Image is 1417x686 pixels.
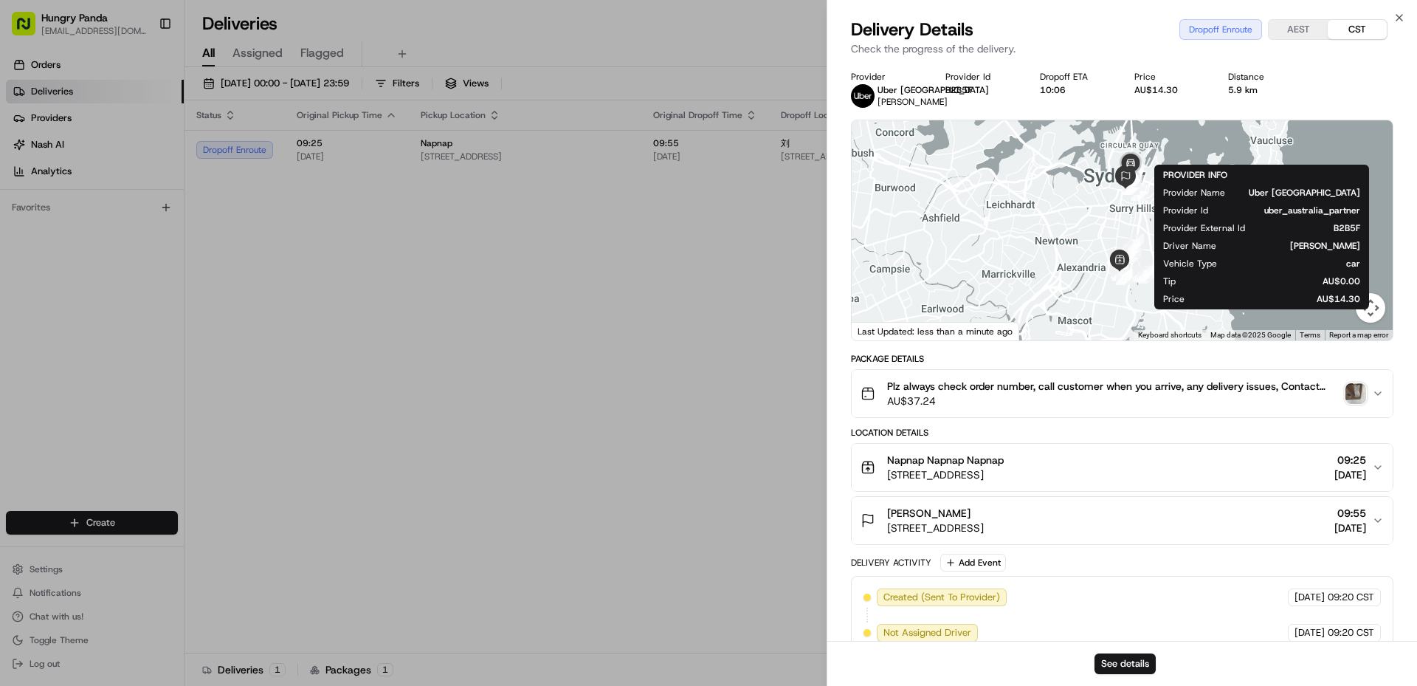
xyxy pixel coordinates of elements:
[1163,205,1208,216] span: Provider Id
[945,84,972,96] button: B2B5F
[1232,205,1360,216] span: uber_australia_partner
[147,366,179,377] span: Pylon
[1329,331,1388,339] a: Report a map error
[1125,171,1142,188] div: 19
[1334,453,1366,467] span: 09:25
[1040,84,1111,96] div: 10:06
[15,141,41,168] img: 1736555255976-a54dd68f-1ca7-489b-9aae-adbdc363a1c4
[139,330,237,345] span: API Documentation
[1210,331,1291,339] span: Map data ©2025 Google
[1163,187,1225,199] span: Provider Name
[852,444,1393,491] button: Napnap Napnap Napnap[STREET_ADDRESS]09:25[DATE]
[1040,71,1111,83] div: Dropoff ETA
[1269,20,1328,39] button: AEST
[229,189,269,207] button: See all
[31,141,58,168] img: 1753817452368-0c19585d-7be3-40d9-9a41-2dc781b3d1eb
[1134,71,1205,83] div: Price
[1356,293,1385,323] button: Map camera controls
[1345,383,1366,404] img: photo_proof_of_pickup image
[1334,467,1366,482] span: [DATE]
[855,321,904,340] a: Open this area in Google Maps (opens a new window)
[940,554,1006,572] button: Add Event
[887,453,1004,467] span: Napnap Napnap Napnap
[852,322,1019,340] div: Last Updated: less than a minute ago
[15,192,99,204] div: Past conversations
[123,229,128,241] span: •
[852,497,1393,544] button: [PERSON_NAME][STREET_ADDRESS]09:55[DATE]
[887,506,970,521] span: [PERSON_NAME]
[15,215,38,239] img: Bea Lacdao
[30,330,113,345] span: Knowledge Base
[1112,264,1128,281] div: 11
[878,96,948,108] span: [PERSON_NAME]
[1228,71,1299,83] div: Distance
[66,141,242,156] div: Start new chat
[1328,591,1374,604] span: 09:20 CST
[1116,269,1132,285] div: 12
[1137,265,1153,281] div: 7
[1131,266,1148,282] div: 5
[1163,275,1176,287] span: Tip
[38,95,244,111] input: Clear
[1334,521,1366,535] span: [DATE]
[887,521,984,535] span: [STREET_ADDRESS]
[1163,258,1217,270] span: Vehicle Type
[1163,240,1216,252] span: Driver Name
[251,145,269,163] button: Start new chat
[855,321,904,340] img: Google
[883,626,971,639] span: Not Assigned Driver
[887,379,1340,394] span: Plz always check order number, call customer when you arrive, any delivery issues, Contact WhatsA...
[851,18,973,41] span: Delivery Details
[1117,239,1134,255] div: 1
[851,557,931,569] div: Delivery Activity
[1163,293,1185,305] span: Price
[1134,84,1205,96] div: AU$14.30
[15,59,269,83] p: Welcome 👋
[1124,241,1140,258] div: 4
[1199,275,1360,287] span: AU$0.00
[1334,506,1366,521] span: 09:55
[15,332,27,343] div: 📗
[1094,654,1156,674] button: See details
[851,41,1393,56] p: Check the progress of the delivery.
[1117,269,1133,285] div: 8
[1128,234,1144,250] div: 13
[1328,20,1387,39] button: CST
[1125,247,1141,264] div: 3
[851,353,1393,365] div: Package Details
[119,324,243,351] a: 💻API Documentation
[104,366,179,377] a: Powered byPylon
[883,591,1000,604] span: Created (Sent To Provider)
[1294,591,1325,604] span: [DATE]
[887,467,1004,482] span: [STREET_ADDRESS]
[1125,171,1141,188] div: 20
[1294,626,1325,639] span: [DATE]
[1131,185,1147,201] div: 14
[1138,330,1201,340] button: Keyboard shortcuts
[852,370,1393,417] button: Plz always check order number, call customer when you arrive, any delivery issues, Contact WhatsA...
[1208,293,1360,305] span: AU$14.30
[1240,240,1360,252] span: [PERSON_NAME]
[878,84,989,96] span: Uber [GEOGRAPHIC_DATA]
[851,84,875,108] img: uber-new-logo.jpeg
[851,427,1393,439] div: Location Details
[1117,247,1134,264] div: 2
[131,229,165,241] span: 8月19日
[1163,169,1227,181] span: PROVIDER INFO
[9,324,119,351] a: 📗Knowledge Base
[1269,222,1360,234] span: B2B5F
[1228,84,1299,96] div: 5.9 km
[125,332,137,343] div: 💻
[1163,222,1245,234] span: Provider External Id
[66,156,203,168] div: We're available if you need us!
[49,269,54,281] span: •
[30,230,41,241] img: 1736555255976-a54dd68f-1ca7-489b-9aae-adbdc363a1c4
[945,71,1016,83] div: Provider Id
[887,394,1340,408] span: AU$37.24
[1300,331,1320,339] a: Terms (opens in new tab)
[1129,175,1145,191] div: 15
[1241,258,1360,270] span: car
[1249,187,1360,199] span: Uber [GEOGRAPHIC_DATA]
[57,269,92,281] span: 8月15日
